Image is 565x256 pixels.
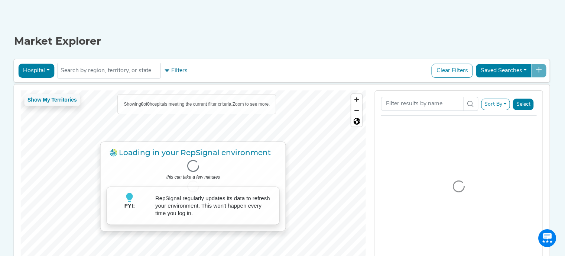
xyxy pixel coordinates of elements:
button: Zoom in [351,94,362,105]
button: Filters [162,64,189,77]
b: 0 [141,102,144,107]
span: Showing of hospitals meeting the current filter criteria. [124,102,233,107]
b: 0 [147,102,150,107]
p: FYI: [113,202,146,218]
span: Zoom to see more. [233,102,270,107]
button: Zoom out [351,105,362,116]
input: Search by region, territory, or state [61,66,157,75]
button: Hospital [18,64,54,78]
h1: Market Explorer [14,35,551,48]
h3: Loading in your RepSignal environment [107,148,280,157]
button: Show My Territories [24,94,80,106]
button: Saved Searches [476,64,532,78]
p: RepSignal regularly updates its data to refresh your environment. This won't happen every time yo... [155,195,273,217]
img: lightbulb [125,193,134,202]
button: Clear Filters [432,64,473,78]
span: Reset zoom [351,116,362,127]
p: this can take a few minutes [107,173,280,180]
button: Reset bearing to north [351,116,362,127]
